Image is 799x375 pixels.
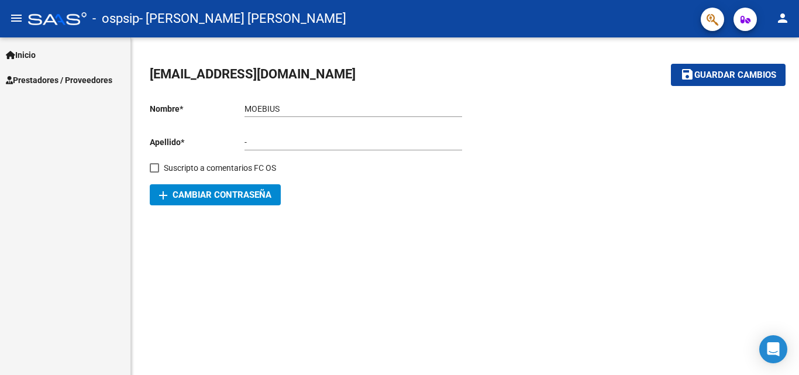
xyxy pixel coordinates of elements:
[92,6,139,32] span: - ospsip
[150,136,244,149] p: Apellido
[6,74,112,87] span: Prestadores / Proveedores
[680,67,694,81] mat-icon: save
[156,188,170,202] mat-icon: add
[671,64,786,85] button: Guardar cambios
[6,49,36,61] span: Inicio
[159,190,271,200] span: Cambiar Contraseña
[776,11,790,25] mat-icon: person
[164,161,276,175] span: Suscripto a comentarios FC OS
[139,6,346,32] span: - [PERSON_NAME] [PERSON_NAME]
[150,102,244,115] p: Nombre
[694,70,776,81] span: Guardar cambios
[9,11,23,25] mat-icon: menu
[759,335,787,363] div: Open Intercom Messenger
[150,67,356,81] span: [EMAIL_ADDRESS][DOMAIN_NAME]
[150,184,281,205] button: Cambiar Contraseña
